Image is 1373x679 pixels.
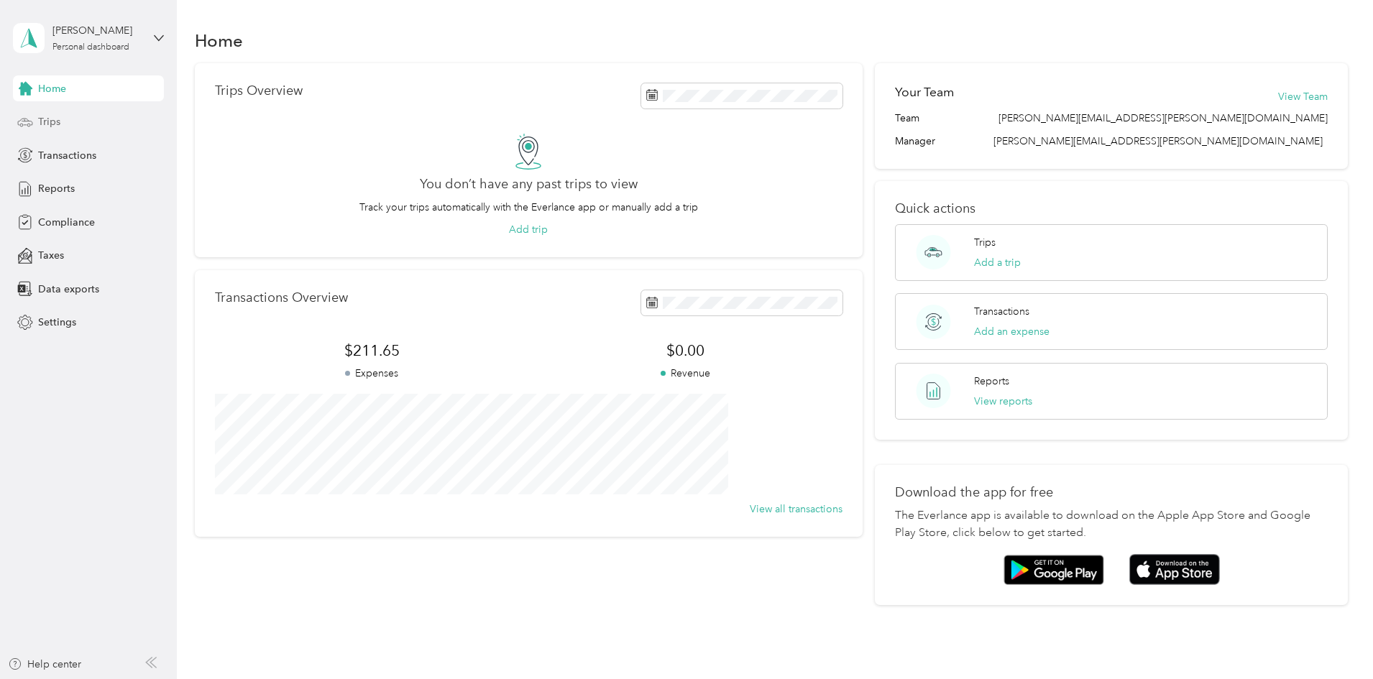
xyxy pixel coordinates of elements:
[215,290,348,305] p: Transactions Overview
[528,366,842,381] p: Revenue
[895,201,1328,216] p: Quick actions
[974,374,1009,389] p: Reports
[998,111,1328,126] span: [PERSON_NAME][EMAIL_ADDRESS][PERSON_NAME][DOMAIN_NAME]
[895,485,1328,500] p: Download the app for free
[974,394,1032,409] button: View reports
[359,200,698,215] p: Track your trips automatically with the Everlance app or manually add a trip
[38,282,99,297] span: Data exports
[895,507,1328,542] p: The Everlance app is available to download on the Apple App Store and Google Play Store, click be...
[1004,555,1104,585] img: Google play
[750,502,842,517] button: View all transactions
[993,135,1323,147] span: [PERSON_NAME][EMAIL_ADDRESS][PERSON_NAME][DOMAIN_NAME]
[895,83,954,101] h2: Your Team
[38,181,75,196] span: Reports
[38,148,96,163] span: Transactions
[52,23,142,38] div: [PERSON_NAME]
[1292,599,1373,679] iframe: Everlance-gr Chat Button Frame
[895,134,935,149] span: Manager
[215,341,528,361] span: $211.65
[52,43,129,52] div: Personal dashboard
[528,341,842,361] span: $0.00
[509,222,548,237] button: Add trip
[38,215,95,230] span: Compliance
[215,366,528,381] p: Expenses
[1278,89,1328,104] button: View Team
[974,255,1021,270] button: Add a trip
[215,83,303,98] p: Trips Overview
[38,315,76,330] span: Settings
[195,33,243,48] h1: Home
[8,657,81,672] button: Help center
[974,304,1029,319] p: Transactions
[38,248,64,263] span: Taxes
[1129,554,1220,585] img: App store
[895,111,919,126] span: Team
[38,114,60,129] span: Trips
[974,235,996,250] p: Trips
[420,177,638,192] h2: You don’t have any past trips to view
[38,81,66,96] span: Home
[974,324,1050,339] button: Add an expense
